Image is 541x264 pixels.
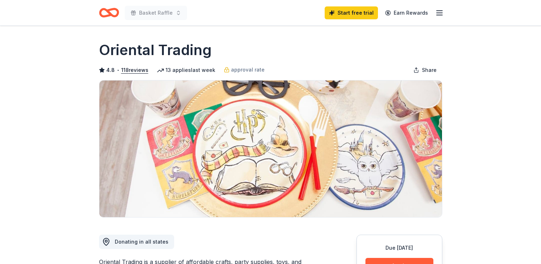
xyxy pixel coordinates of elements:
a: Start free trial [325,6,378,19]
span: Basket Raffle [139,9,173,17]
span: 4.8 [106,66,115,74]
a: approval rate [224,65,265,74]
div: Due [DATE] [365,244,433,252]
a: Earn Rewards [381,6,432,19]
button: Basket Raffle [125,6,187,20]
a: Home [99,4,119,21]
span: approval rate [231,65,265,74]
h1: Oriental Trading [99,40,212,60]
span: Share [422,66,437,74]
span: Donating in all states [115,239,168,245]
button: 118reviews [121,66,148,74]
div: 13 applies last week [157,66,215,74]
button: Share [408,63,442,77]
img: Image for Oriental Trading [99,80,442,217]
span: • [117,67,119,73]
